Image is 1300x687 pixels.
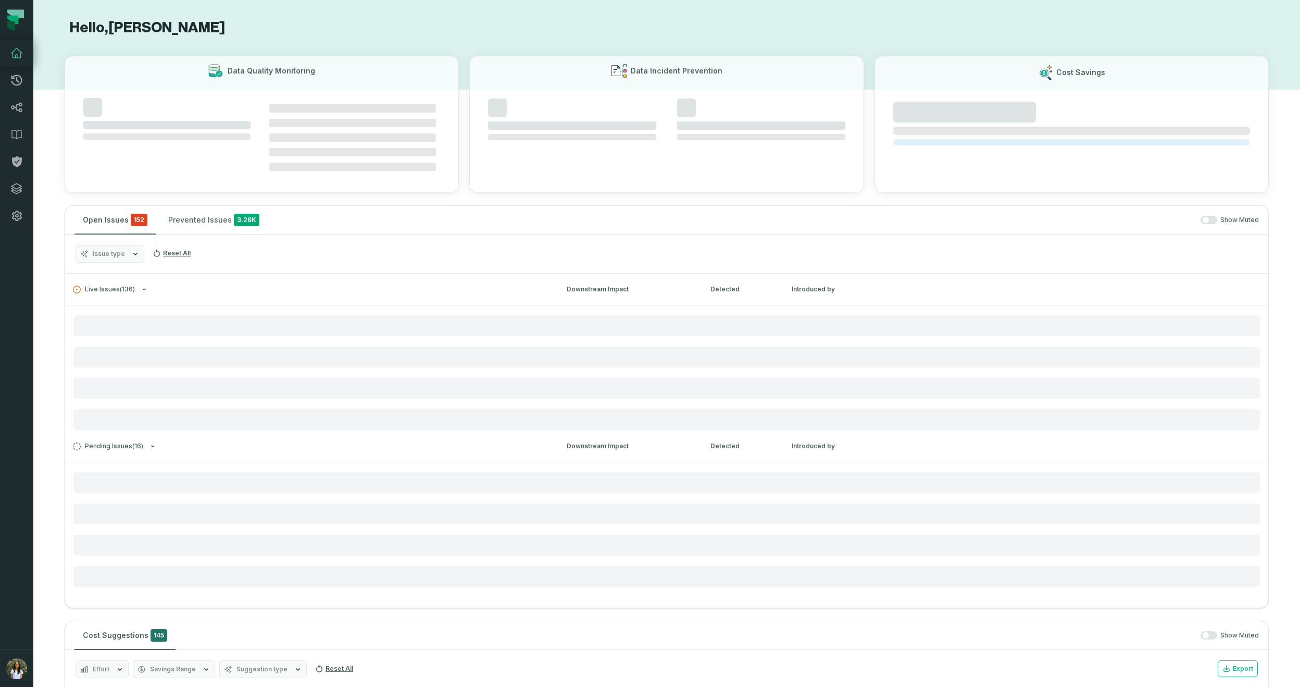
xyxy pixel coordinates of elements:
[228,66,315,76] h3: Data Quality Monitoring
[133,660,215,678] button: Savings Range
[792,441,1260,451] div: Introduced by
[65,19,1269,37] h1: Hello, [PERSON_NAME]
[93,665,109,673] span: Effort
[65,56,459,193] button: Data Quality Monitoring
[65,462,1268,587] div: Pending Issues(16)
[160,206,268,234] button: Prevented Issues
[93,250,125,258] span: Issue type
[710,285,773,294] div: Detected
[76,660,129,678] button: Effort
[219,660,307,678] button: Suggestion type
[74,206,156,234] button: Open Issues
[148,245,195,262] button: Reset All
[710,441,773,451] div: Detected
[73,286,135,293] span: Live Issues ( 136 )
[73,443,548,450] button: Pending Issues(16)
[131,214,147,226] span: critical issues and errors combined
[73,443,143,450] span: Pending Issues ( 16 )
[567,441,692,451] div: Downstream Impact
[1218,660,1258,677] button: Export
[236,665,287,673] span: Suggestion type
[311,660,357,677] button: Reset All
[272,216,1259,225] div: Show Muted
[151,629,167,642] span: 145
[6,658,27,679] img: avatar of Noa Gordon
[65,305,1268,430] div: Live Issues(136)
[180,631,1259,640] div: Show Muted
[469,56,864,193] button: Data Incident Prevention
[1056,67,1105,78] h3: Cost Savings
[234,214,259,226] span: 3.28K
[567,285,692,294] div: Downstream Impact
[74,621,176,649] button: Cost Suggestions
[792,285,1260,294] div: Introduced by
[150,665,196,673] span: Savings Range
[631,66,722,76] h3: Data Incident Prevention
[874,56,1269,193] button: Cost Savings
[73,286,548,293] button: Live Issues(136)
[76,245,144,263] button: Issue type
